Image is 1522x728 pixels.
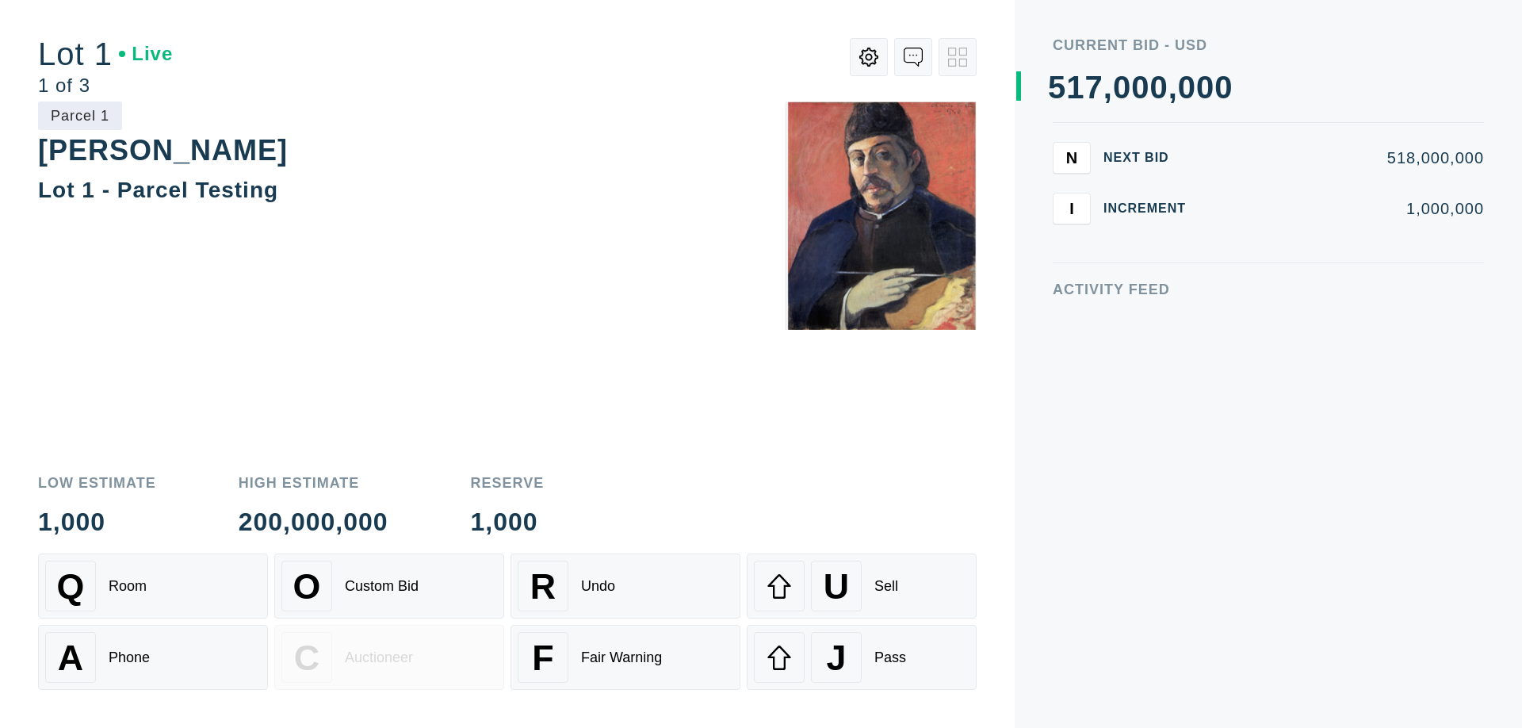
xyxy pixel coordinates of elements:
div: Parcel 1 [38,102,122,130]
span: N [1066,148,1077,167]
div: , [1168,71,1178,389]
span: J [826,638,846,678]
div: 518,000,000 [1211,150,1484,166]
span: U [824,566,849,607]
div: High Estimate [239,476,388,490]
div: 200,000,000 [239,509,388,535]
button: QRoom [38,554,268,619]
div: 0 [1113,71,1131,103]
div: Live [119,44,173,63]
div: Low Estimate [38,476,156,490]
button: USell [747,554,977,619]
div: Sell [874,578,898,595]
div: 1,000,000 [1211,201,1484,216]
button: APhone [38,625,268,690]
button: I [1053,193,1091,224]
span: F [532,638,553,678]
span: R [530,566,556,607]
div: Auctioneer [345,649,413,666]
div: 1 [1066,71,1084,103]
div: Phone [109,649,150,666]
div: 0 [1149,71,1168,103]
span: O [293,566,321,607]
div: Current Bid - USD [1053,38,1484,52]
div: 0 [1196,71,1214,103]
div: Undo [581,578,615,595]
div: 5 [1048,71,1066,103]
div: Lot 1 [38,38,173,70]
button: CAuctioneer [274,625,504,690]
button: OCustom Bid [274,554,504,619]
span: I [1069,199,1074,217]
div: 0 [1178,71,1196,103]
div: 0 [1214,71,1233,103]
span: Q [57,566,85,607]
button: FFair Warning [511,625,740,690]
div: 7 [1085,71,1103,103]
div: Increment [1103,202,1199,215]
div: [PERSON_NAME] [38,134,288,167]
div: Activity Feed [1053,282,1484,297]
div: , [1103,71,1113,389]
div: Lot 1 - Parcel Testing [38,178,278,202]
div: 1 of 3 [38,76,173,95]
div: Fair Warning [581,649,662,666]
div: 1,000 [38,509,156,535]
span: A [58,638,83,678]
span: C [294,638,319,678]
div: 0 [1131,71,1149,103]
div: 1,000 [471,509,545,535]
button: JPass [747,625,977,690]
div: Next Bid [1103,151,1199,164]
button: RUndo [511,554,740,619]
div: Pass [874,649,906,666]
div: Reserve [471,476,545,490]
button: N [1053,142,1091,174]
div: Room [109,578,147,595]
div: Custom Bid [345,578,419,595]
